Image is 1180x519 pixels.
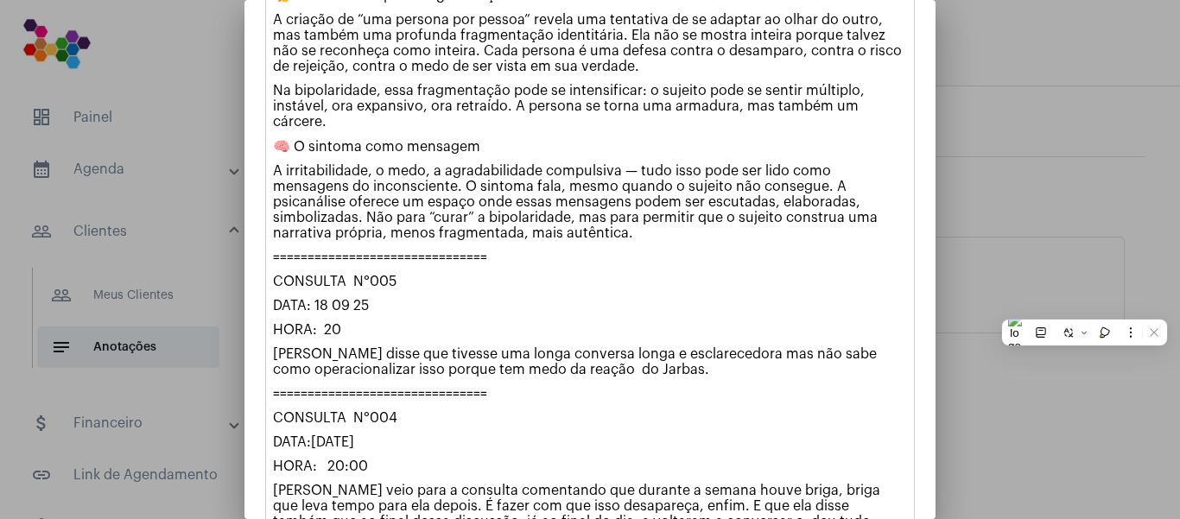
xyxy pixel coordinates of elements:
[273,83,907,130] p: Na bipolaridade, essa fragmentação pode se intensificar: o sujeito pode se sentir múltiplo, instá...
[273,163,907,241] p: A irritabilidade, o medo, a agradabilidade compulsiva — tudo isso pode ser lido como mensagens do...
[273,322,907,338] p: HORA: 20
[273,250,907,265] p: ===============================
[273,410,907,426] p: CONSULTA N°004
[273,459,907,474] p: HORA: 20:00
[273,138,907,155] p: 🧠 O sintoma como mensagem
[273,386,907,402] p: ===============================
[273,274,907,289] p: CONSULTA N°005
[273,12,907,74] p: A criação de “uma persona por pessoa” revela uma tentativa de se adaptar ao olhar do outro, mas t...
[273,298,907,313] p: DATA: 18 09 25
[273,434,907,450] p: DATA:[DATE]
[273,346,907,377] p: [PERSON_NAME] disse que tivesse uma longa conversa longa e esclarecedora mas não sabe como operac...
